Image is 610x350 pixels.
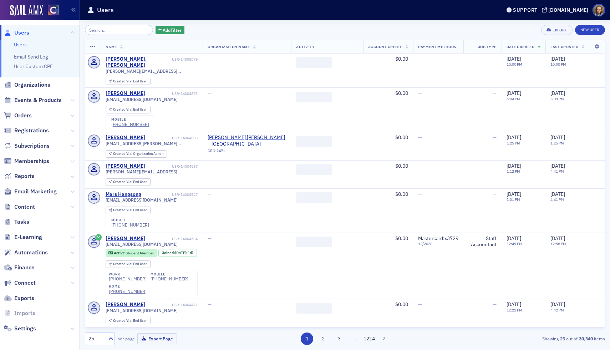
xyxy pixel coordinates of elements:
a: Events & Products [4,96,62,104]
span: 12 / 2028 [418,242,458,246]
button: Export Page [137,333,177,344]
div: [PHONE_NUMBER] [151,276,188,281]
span: Profile [593,4,605,16]
span: — [208,301,212,308]
img: SailAMX [10,5,43,16]
div: End User [113,319,147,323]
a: Automations [4,249,48,257]
strong: 25 [559,335,566,342]
a: Subscriptions [4,142,50,150]
span: — [493,301,497,308]
span: [DATE] [550,235,565,242]
div: USR-14004534 [146,237,198,241]
span: Job Type [478,44,497,49]
span: [DATE] [507,134,521,141]
a: New User [575,25,605,35]
button: 1 [301,333,313,345]
a: Users [4,29,29,37]
div: Created Via: End User [106,317,151,324]
button: 2 [317,333,329,345]
span: [DATE] [507,235,521,242]
div: (1d) [175,250,193,255]
span: Reports [14,172,35,180]
span: Email Marketing [14,188,57,196]
div: [PERSON_NAME].[PERSON_NAME] [106,56,171,69]
span: Finance [14,264,35,272]
span: ‌ [296,92,332,102]
span: [DATE] [507,163,521,169]
span: $0.00 [395,301,408,308]
time: 12:49 PM [507,241,522,246]
span: E-Learning [14,233,42,241]
time: 10:00 PM [550,62,566,67]
time: 1:25 PM [550,141,564,146]
a: View Homepage [43,5,59,17]
a: [PHONE_NUMBER] [109,276,147,281]
a: Email Marketing [4,188,57,196]
div: Created Via: Organization Admin [106,150,167,158]
a: Mars Hangsong [106,191,141,198]
div: Joined: 2025-08-21 00:00:00 [158,249,197,257]
span: — [493,56,497,62]
h1: Users [97,6,114,14]
a: Content [4,203,35,211]
span: [EMAIL_ADDRESS][DOMAIN_NAME] [106,97,178,102]
a: Tasks [4,218,29,226]
span: Last Updated [550,44,578,49]
span: [EMAIL_ADDRESS][DOMAIN_NAME] [106,308,178,313]
span: Organizations [14,81,50,89]
span: Created Via : [113,79,133,83]
div: Support [513,7,538,13]
span: ‌ [296,57,332,68]
span: — [208,90,212,96]
div: USR-14004471 [146,303,198,307]
time: 4:41 PM [550,169,564,174]
div: USR-14004873 [146,91,198,96]
time: 4:41 PM [550,197,564,202]
a: Reports [4,172,35,180]
a: [PHONE_NUMBER] [111,122,149,127]
div: USR-14004597 [146,164,198,169]
a: [PERSON_NAME] [PERSON_NAME] – [GEOGRAPHIC_DATA] [208,135,286,147]
span: Created Via : [113,151,133,156]
a: [PERSON_NAME] [106,235,145,242]
span: … [349,335,359,342]
span: [PERSON_NAME][EMAIL_ADDRESS][DOMAIN_NAME] [106,169,198,174]
span: — [493,134,497,141]
span: — [418,163,422,169]
div: mobile [111,218,149,222]
span: [EMAIL_ADDRESS][DOMAIN_NAME] [106,242,178,247]
span: — [208,56,212,62]
span: — [208,191,212,197]
button: AddFilter [156,26,185,35]
div: Created Via: End User [106,78,151,85]
span: [DATE] [175,250,186,255]
span: [DATE] [507,56,521,62]
div: End User [113,208,147,212]
div: 25 [88,335,104,343]
a: Orders [4,112,32,120]
span: ‌ [296,164,332,175]
span: $0.00 [395,191,408,197]
time: 12:58 PM [550,241,566,246]
span: ‌ [296,303,332,314]
div: End User [113,108,147,112]
span: [DATE] [550,301,565,308]
span: [DATE] [507,90,521,96]
span: Activity [296,44,315,49]
strong: 30,340 [578,335,594,342]
button: Export [541,25,572,35]
span: Orders [14,112,32,120]
div: mobile [111,117,149,122]
div: [PHONE_NUMBER] [109,289,147,294]
div: [DOMAIN_NAME] [548,7,588,13]
a: Settings [4,325,36,333]
span: ‌ [296,192,332,203]
div: Showing out of items [437,335,605,342]
time: 12:21 PM [507,308,522,313]
div: Created Via: End User [106,207,151,214]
